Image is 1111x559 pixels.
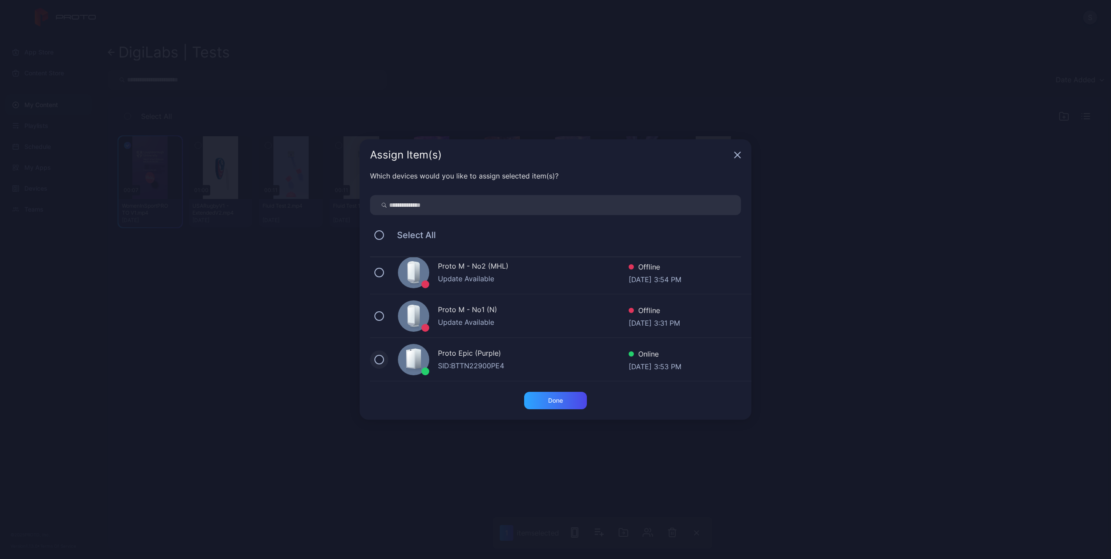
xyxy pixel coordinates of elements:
span: Select All [388,230,436,240]
div: Proto Epic (Purple) [438,348,629,360]
div: Offline [629,262,681,274]
div: [DATE] 3:31 PM [629,318,680,327]
div: Done [548,397,563,404]
div: SID: BTTN22900PE4 [438,360,629,371]
div: Update Available [438,273,629,284]
div: Offline [629,305,680,318]
div: Proto M - No2 (MHL) [438,261,629,273]
div: Assign Item(s) [370,150,731,160]
div: Online [629,349,681,361]
button: Done [524,392,587,409]
div: Which devices would you like to assign selected item(s)? [370,171,741,181]
div: [DATE] 3:53 PM [629,361,681,370]
div: Update Available [438,317,629,327]
div: Proto M - No1 (N) [438,304,629,317]
div: [DATE] 3:54 PM [629,274,681,283]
